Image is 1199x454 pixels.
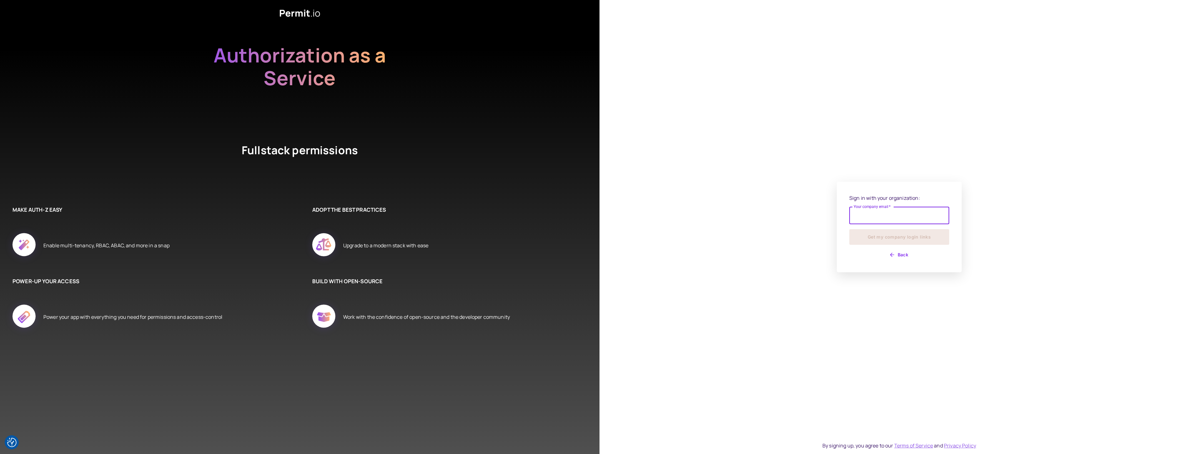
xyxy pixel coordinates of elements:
[12,277,281,285] h6: POWER-UP YOUR ACCESS
[822,442,976,449] div: By signing up, you agree to our and
[944,442,976,449] a: Privacy Policy
[194,44,406,112] h2: Authorization as a Service
[7,438,17,447] img: Revisit consent button
[12,206,281,214] h6: MAKE AUTH-Z EASY
[343,226,428,265] div: Upgrade to a modern stack with ease
[312,206,581,214] h6: ADOPT THE BEST PRACTICES
[312,277,581,285] h6: BUILD WITH OPEN-SOURCE
[43,226,170,265] div: Enable multi-tenancy, RBAC, ABAC, and more in a snap
[43,298,222,336] div: Power your app with everything you need for permissions and access-control
[7,438,17,447] button: Consent Preferences
[849,250,949,260] button: Back
[849,194,949,202] p: Sign in with your organization:
[894,442,933,449] a: Terms of Service
[849,229,949,245] button: Get my company login links
[343,298,510,336] div: Work with the confidence of open-source and the developer community
[219,143,381,181] h4: Fullstack permissions
[854,204,891,209] label: Your company email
